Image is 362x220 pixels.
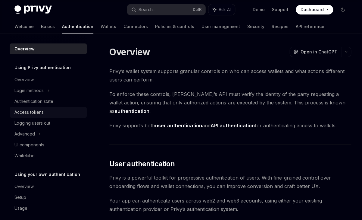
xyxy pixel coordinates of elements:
button: Search...CtrlK [127,4,205,15]
a: Security [247,19,264,34]
span: Your app can authenticate users across web2 and web3 accounts, using either your existing authent... [109,196,351,213]
div: Overview [14,76,34,83]
a: Demo [253,7,265,13]
a: Welcome [14,19,34,34]
a: Connectors [123,19,148,34]
a: Policies & controls [155,19,194,34]
div: Authentication state [14,98,53,105]
a: Recipes [272,19,289,34]
a: API reference [296,19,324,34]
h5: Using your own authentication [14,171,80,178]
a: Authentication [62,19,93,34]
a: Logging users out [10,118,87,129]
div: Access tokens [14,109,44,116]
img: dark logo [14,5,52,14]
strong: authentication [114,108,149,114]
div: Overview [14,45,35,53]
a: Authentication state [10,96,87,107]
a: Overview [10,181,87,192]
a: Wallets [101,19,116,34]
div: Whitelabel [14,152,36,159]
a: Support [272,7,289,13]
span: Privy’s wallet system supports granular controls on who can access wallets and what actions diffe... [109,67,351,84]
div: Usage [14,205,27,212]
div: UI components [14,141,44,148]
span: To enforce these controls, [PERSON_NAME]’s API must verify the identity of the party requesting a... [109,90,351,115]
span: Ask AI [219,7,231,13]
button: Ask AI [208,4,235,15]
div: Setup [14,194,26,201]
div: Search... [139,6,155,13]
h5: Using Privy authentication [14,64,71,71]
a: Overview [10,43,87,54]
div: Overview [14,183,34,190]
div: Logging users out [14,120,50,127]
a: Dashboard [296,5,333,14]
button: Open in ChatGPT [289,47,341,57]
a: Access tokens [10,107,87,118]
a: Setup [10,192,87,203]
a: Whitelabel [10,150,87,161]
span: Open in ChatGPT [301,49,337,55]
h1: Overview [109,46,150,57]
a: Basics [41,19,55,34]
a: UI components [10,139,87,150]
span: Ctrl K [193,7,202,12]
div: Advanced [14,130,35,138]
span: Dashboard [301,7,324,13]
div: Login methods [14,87,44,94]
button: Toggle dark mode [338,5,348,14]
span: User authentication [109,159,175,169]
a: User management [201,19,240,34]
span: Privy supports both and for authenticating access to wallets. [109,121,351,130]
span: Privy is a powerful toolkit for progressive authentication of users. With fine-grained control ov... [109,174,351,190]
a: Overview [10,74,87,85]
strong: API authentication [211,123,254,129]
strong: user authentication [155,123,202,129]
a: Usage [10,203,87,214]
